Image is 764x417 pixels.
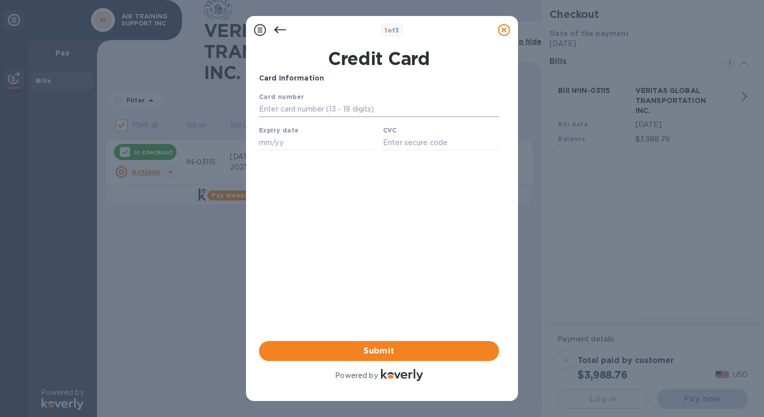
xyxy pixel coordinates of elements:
[384,26,399,34] b: of 3
[255,48,503,69] h1: Credit Card
[267,345,491,357] span: Submit
[259,341,499,361] button: Submit
[259,74,324,82] b: Card Information
[259,91,499,153] iframe: Your browser does not support iframes
[384,26,387,34] span: 1
[381,369,423,381] img: Logo
[335,370,377,381] p: Powered by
